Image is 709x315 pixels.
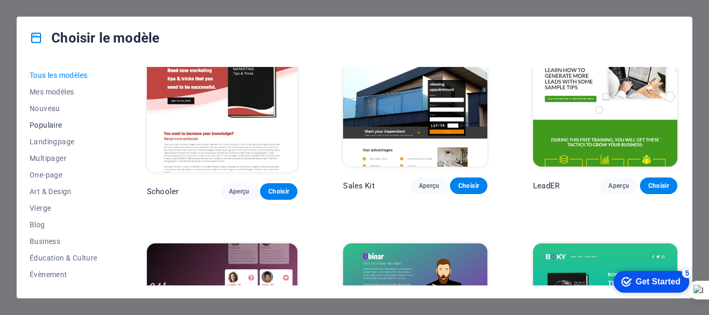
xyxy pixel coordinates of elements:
[30,88,101,96] span: Mes modèles
[30,183,101,200] button: Art & Design
[30,187,101,196] span: Art & Design
[600,177,637,194] button: Aperçu
[30,254,101,262] span: Éducation & Culture
[30,221,101,229] span: Blog
[77,2,87,12] div: 5
[30,150,101,167] button: Multipager
[30,250,101,266] button: Éducation & Culture
[30,117,101,133] button: Populaire
[30,237,101,245] span: Business
[147,186,179,197] p: Schooler
[30,104,101,113] span: Nouveau
[608,182,629,190] span: Aperçu
[30,121,101,129] span: Populaire
[458,182,479,190] span: Choisir
[30,154,101,162] span: Multipager
[30,204,101,212] span: Vierge
[418,182,439,190] span: Aperçu
[533,34,677,167] img: LeadER
[410,177,447,194] button: Aperçu
[147,34,297,173] img: Schooler
[343,34,487,167] img: Sales Kit
[229,187,250,196] span: Aperçu
[30,171,101,179] span: One-page
[30,138,101,146] span: Landingpage
[30,133,101,150] button: Landingpage
[533,181,560,191] p: LeadER
[450,177,487,194] button: Choisir
[30,100,101,117] button: Nouveau
[30,266,101,283] button: Évènement
[30,67,101,84] button: Tous les modèles
[640,177,677,194] button: Choisir
[268,187,289,196] span: Choisir
[30,167,101,183] button: One-page
[30,200,101,216] button: Vierge
[30,71,101,79] span: Tous les modèles
[30,30,159,46] h4: Choisir le modèle
[221,183,258,200] button: Aperçu
[8,5,84,27] div: Get Started 5 items remaining, 0% complete
[343,181,374,191] p: Sales Kit
[30,216,101,233] button: Blog
[30,233,101,250] button: Business
[648,182,669,190] span: Choisir
[31,11,75,21] div: Get Started
[30,270,101,279] span: Évènement
[30,84,101,100] button: Mes modèles
[260,183,297,200] button: Choisir
[30,283,101,299] button: Gastronomie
